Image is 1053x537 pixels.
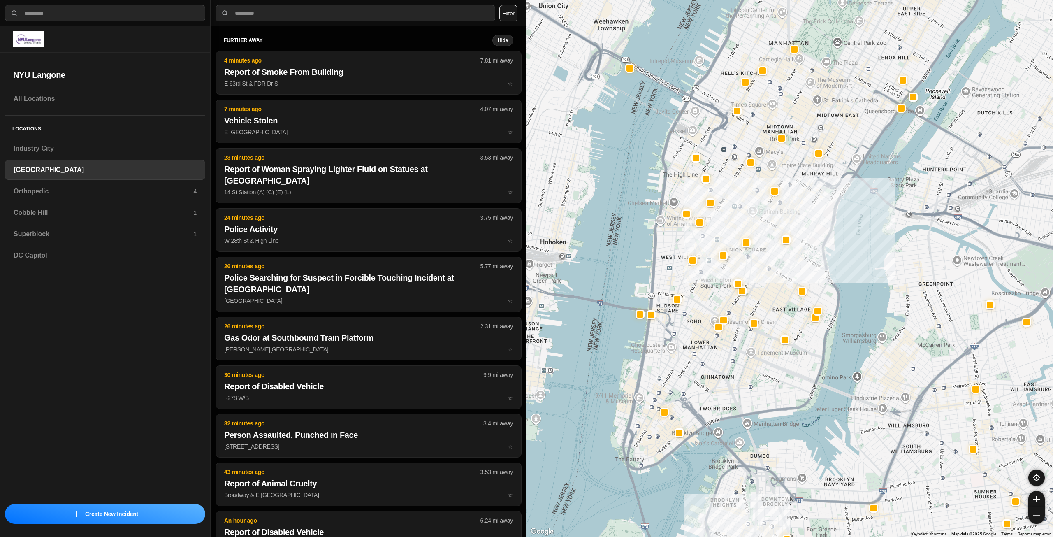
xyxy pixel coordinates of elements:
button: 43 minutes ago3.53 mi awayReport of Animal CrueltyBroadway & E [GEOGRAPHIC_DATA]star [216,463,522,506]
button: zoom-in [1028,491,1045,507]
h2: Report of Animal Cruelty [224,478,513,489]
h3: [GEOGRAPHIC_DATA] [14,165,197,175]
button: iconCreate New Incident [5,504,205,524]
p: I-278 W/B [224,394,513,402]
p: 30 minutes ago [224,371,483,379]
p: 24 minutes ago [224,214,480,222]
p: 5.77 mi away [480,262,513,270]
p: An hour ago [224,516,480,525]
p: 32 minutes ago [224,419,483,428]
button: Hide [492,35,513,46]
p: 6.24 mi away [480,516,513,525]
p: 4 minutes ago [224,56,480,65]
p: 3.53 mi away [480,153,513,162]
p: 4.07 mi away [480,105,513,113]
button: recenter [1028,470,1045,486]
a: [GEOGRAPHIC_DATA] [5,160,205,180]
h3: DC Capitol [14,251,197,260]
span: star [508,443,513,450]
button: 30 minutes ago9.9 mi awayReport of Disabled VehicleI-278 W/Bstar [216,365,522,409]
p: 7 minutes ago [224,105,480,113]
button: zoom-out [1028,507,1045,524]
span: star [508,80,513,87]
a: Orthopedic4 [5,181,205,201]
button: 26 minutes ago5.77 mi awayPolice Searching for Suspect in Forcible Touching Incident at [GEOGRAPH... [216,257,522,312]
button: 7 minutes ago4.07 mi awayVehicle StolenE [GEOGRAPHIC_DATA]star [216,100,522,143]
h2: Police Activity [224,223,513,235]
a: 26 minutes ago5.77 mi awayPolice Searching for Suspect in Forcible Touching Incident at [GEOGRAPH... [216,297,522,304]
p: Broadway & E [GEOGRAPHIC_DATA] [224,491,513,499]
p: 7.81 mi away [480,56,513,65]
p: 3.53 mi away [480,468,513,476]
p: 2.31 mi away [480,322,513,330]
a: 26 minutes ago2.31 mi awayGas Odor at Southbound Train Platform[PERSON_NAME][GEOGRAPHIC_DATA]star [216,346,522,353]
span: Map data ©2025 Google [951,532,996,536]
h3: Cobble Hill [14,208,193,218]
a: Open this area in Google Maps (opens a new window) [529,526,556,537]
h2: Person Assaulted, Punched in Face [224,429,513,441]
button: 24 minutes ago3.75 mi awayPolice ActivityW 28th St & High Linestar [216,208,522,252]
a: Industry City [5,139,205,158]
p: [PERSON_NAME][GEOGRAPHIC_DATA] [224,345,513,353]
button: Filter [499,5,517,21]
a: 43 minutes ago3.53 mi awayReport of Animal CrueltyBroadway & E [GEOGRAPHIC_DATA]star [216,491,522,498]
a: Superblock1 [5,224,205,244]
p: 9.9 mi away [483,371,513,379]
a: 23 minutes ago3.53 mi awayReport of Woman Spraying Lighter Fluid on Statues at [GEOGRAPHIC_DATA]1... [216,188,522,195]
h2: Gas Odor at Southbound Train Platform [224,332,513,344]
h3: Orthopedic [14,186,193,196]
h2: Report of Smoke From Building [224,66,513,78]
p: 23 minutes ago [224,153,480,162]
p: 1 [193,209,197,217]
a: 4 minutes ago7.81 mi awayReport of Smoke From BuildingE 63rd St & FDR Dr Sstar [216,80,522,87]
img: zoom-in [1033,496,1040,502]
h3: All Locations [14,94,197,104]
p: 26 minutes ago [224,262,480,270]
p: 43 minutes ago [224,468,480,476]
p: 26 minutes ago [224,322,480,330]
span: star [508,395,513,401]
p: E 63rd St & FDR Dr S [224,79,513,88]
p: [GEOGRAPHIC_DATA] [224,297,513,305]
p: 1 [193,230,197,238]
img: search [10,9,19,17]
p: Create New Incident [85,510,138,518]
p: 14 St Station (A) (C) (E) (L) [224,188,513,196]
a: 24 minutes ago3.75 mi awayPolice ActivityW 28th St & High Linestar [216,237,522,244]
img: icon [73,511,79,517]
h3: Superblock [14,229,193,239]
button: 23 minutes ago3.53 mi awayReport of Woman Spraying Lighter Fluid on Statues at [GEOGRAPHIC_DATA]1... [216,148,522,203]
button: 4 minutes ago7.81 mi awayReport of Smoke From BuildingE 63rd St & FDR Dr Sstar [216,51,522,95]
img: Google [529,526,556,537]
span: star [508,492,513,498]
a: DC Capitol [5,246,205,265]
h2: Report of Disabled Vehicle [224,381,513,392]
p: 3.4 mi away [483,419,513,428]
button: 26 minutes ago2.31 mi awayGas Odor at Southbound Train Platform[PERSON_NAME][GEOGRAPHIC_DATA]star [216,317,522,360]
h2: NYU Langone [13,69,197,81]
small: Hide [498,37,508,44]
a: Report a map error [1018,532,1051,536]
button: Keyboard shortcuts [911,531,946,537]
a: 7 minutes ago4.07 mi awayVehicle StolenE [GEOGRAPHIC_DATA]star [216,128,522,135]
p: W 28th St & High Line [224,237,513,245]
h2: Police Searching for Suspect in Forcible Touching Incident at [GEOGRAPHIC_DATA] [224,272,513,295]
p: 4 [193,187,197,195]
span: star [508,237,513,244]
img: recenter [1033,474,1040,481]
a: 30 minutes ago9.9 mi awayReport of Disabled VehicleI-278 W/Bstar [216,394,522,401]
p: E [GEOGRAPHIC_DATA] [224,128,513,136]
h5: further away [224,37,492,44]
span: star [508,346,513,353]
a: 32 minutes ago3.4 mi awayPerson Assaulted, Punched in Face[STREET_ADDRESS]star [216,443,522,450]
a: Terms (opens in new tab) [1001,532,1013,536]
h3: Industry City [14,144,197,153]
h2: Report of Woman Spraying Lighter Fluid on Statues at [GEOGRAPHIC_DATA] [224,163,513,186]
p: 3.75 mi away [480,214,513,222]
h5: Locations [5,116,205,139]
span: star [508,298,513,304]
img: zoom-out [1033,512,1040,519]
a: All Locations [5,89,205,109]
img: logo [13,31,44,47]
